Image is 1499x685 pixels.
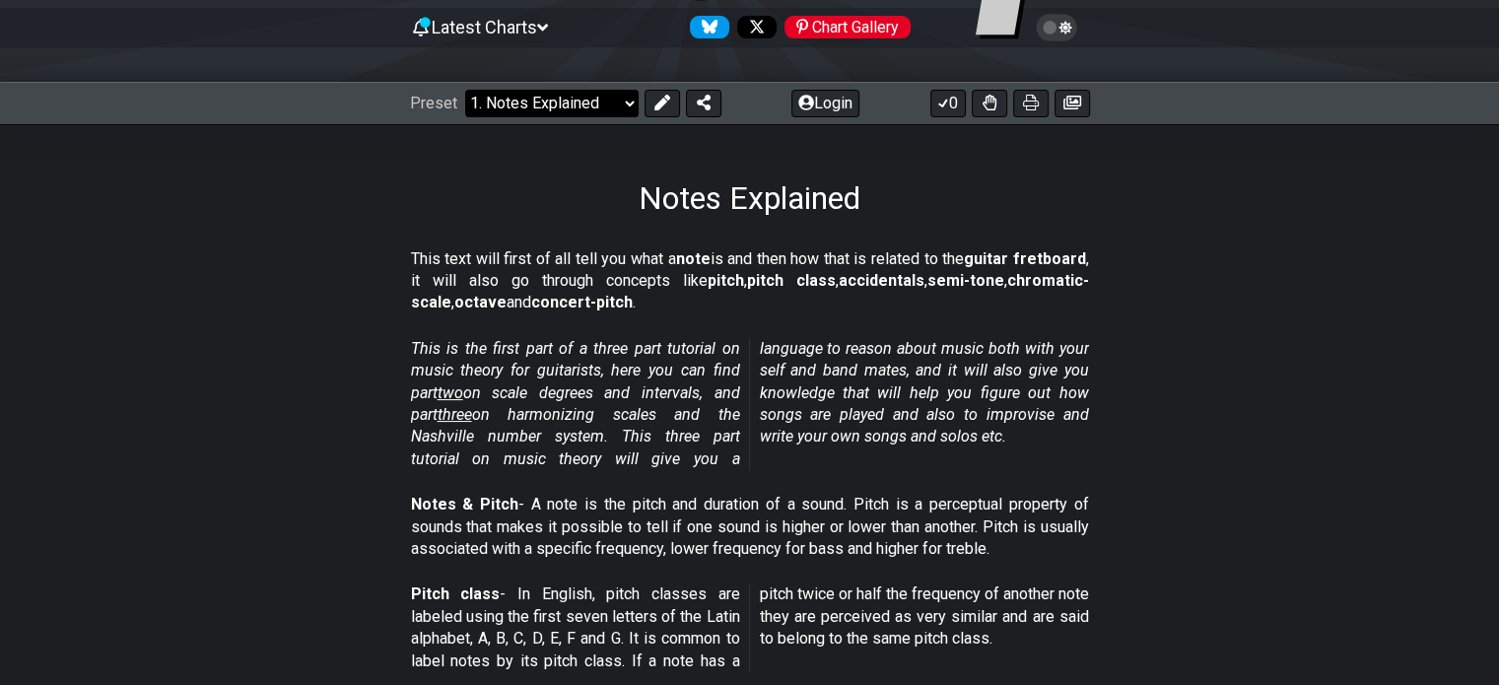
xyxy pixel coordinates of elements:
[432,17,537,37] span: Latest Charts
[410,94,457,112] span: Preset
[676,249,711,268] strong: note
[839,271,924,290] strong: accidentals
[411,339,1089,468] em: This is the first part of a three part tutorial on music theory for guitarists, here you can find...
[777,16,911,38] a: #fretflip at Pinterest
[682,16,729,38] a: Follow #fretflip at Bluesky
[791,90,859,117] button: Login
[930,90,966,117] button: 0
[411,494,1089,560] p: - A note is the pitch and duration of a sound. Pitch is a perceptual property of sounds that make...
[964,249,1086,268] strong: guitar fretboard
[1013,90,1049,117] button: Print
[411,248,1089,314] p: This text will first of all tell you what a is and then how that is related to the , it will also...
[411,583,1089,672] p: - In English, pitch classes are labeled using the first seven letters of the Latin alphabet, A, B...
[465,90,639,117] select: Preset
[531,293,633,311] strong: concert-pitch
[639,179,860,217] h1: Notes Explained
[1055,90,1090,117] button: Create image
[438,405,472,424] span: three
[686,90,721,117] button: Share Preset
[411,584,501,603] strong: Pitch class
[454,293,507,311] strong: octave
[645,90,680,117] button: Edit Preset
[729,16,777,38] a: Follow #fretflip at X
[708,271,744,290] strong: pitch
[438,383,463,402] span: two
[927,271,1004,290] strong: semi-tone
[972,90,1007,117] button: Toggle Dexterity for all fretkits
[1046,19,1068,36] span: Toggle light / dark theme
[784,16,911,38] div: Chart Gallery
[411,495,518,514] strong: Notes & Pitch
[747,271,836,290] strong: pitch class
